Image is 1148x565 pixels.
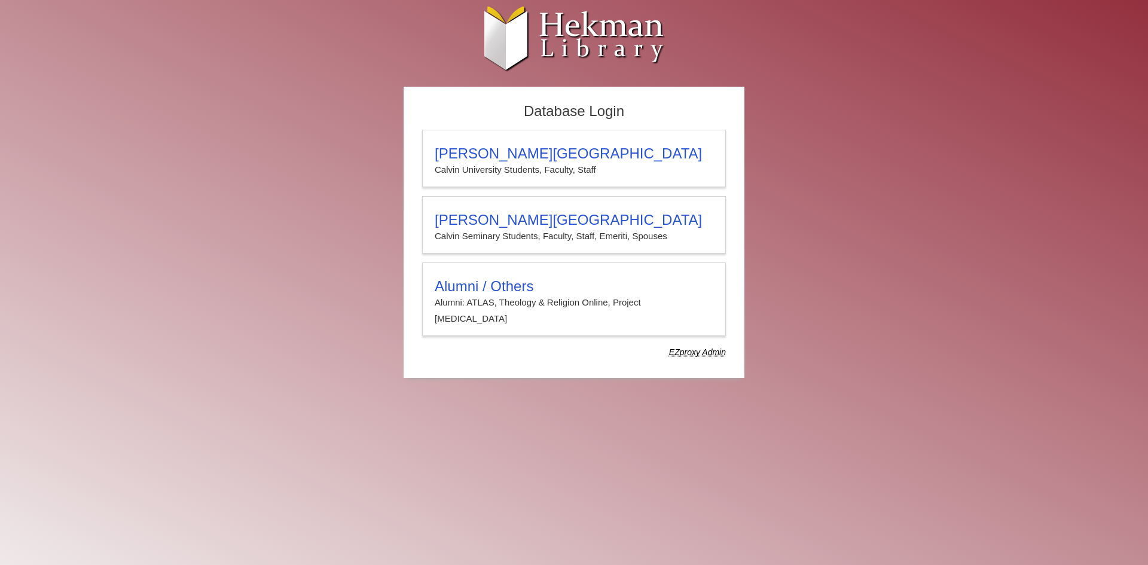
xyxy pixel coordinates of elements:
h3: [PERSON_NAME][GEOGRAPHIC_DATA] [435,212,713,228]
p: Alumni: ATLAS, Theology & Religion Online, Project [MEDICAL_DATA] [435,295,713,326]
summary: Alumni / OthersAlumni: ATLAS, Theology & Religion Online, Project [MEDICAL_DATA] [435,278,713,326]
a: [PERSON_NAME][GEOGRAPHIC_DATA]Calvin Seminary Students, Faculty, Staff, Emeriti, Spouses [422,196,726,254]
h3: Alumni / Others [435,278,713,295]
dfn: Use Alumni login [669,347,726,357]
p: Calvin University Students, Faculty, Staff [435,162,713,178]
p: Calvin Seminary Students, Faculty, Staff, Emeriti, Spouses [435,228,713,244]
h2: Database Login [416,99,732,124]
h3: [PERSON_NAME][GEOGRAPHIC_DATA] [435,145,713,162]
a: [PERSON_NAME][GEOGRAPHIC_DATA]Calvin University Students, Faculty, Staff [422,130,726,187]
